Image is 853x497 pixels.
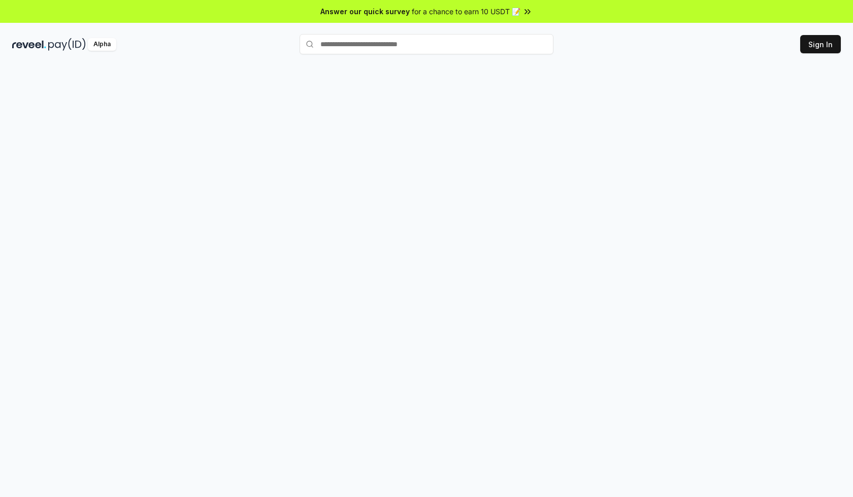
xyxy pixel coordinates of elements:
[412,6,520,17] span: for a chance to earn 10 USDT 📝
[48,38,86,51] img: pay_id
[800,35,841,53] button: Sign In
[88,38,116,51] div: Alpha
[320,6,410,17] span: Answer our quick survey
[12,38,46,51] img: reveel_dark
